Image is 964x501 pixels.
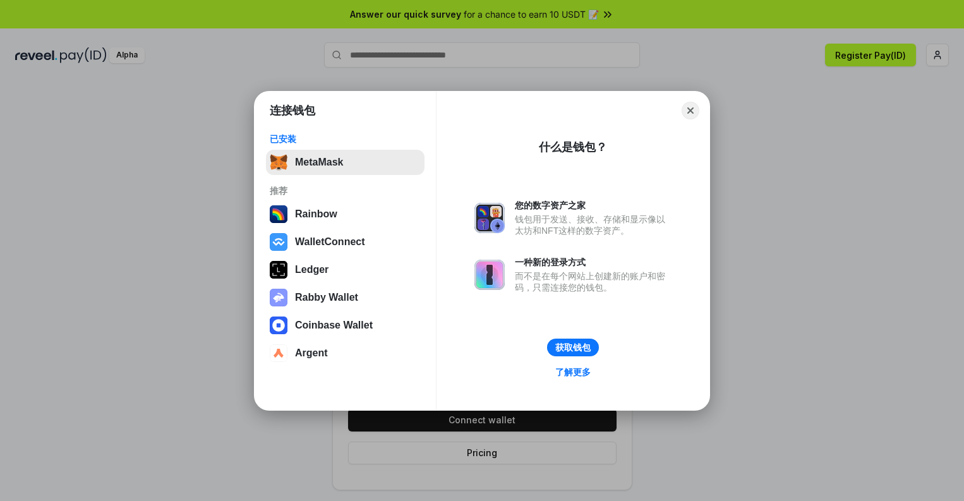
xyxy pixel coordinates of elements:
div: 已安装 [270,133,421,145]
button: Close [682,102,699,119]
img: svg+xml,%3Csvg%20width%3D%2228%22%20height%3D%2228%22%20viewBox%3D%220%200%2028%2028%22%20fill%3D... [270,233,287,251]
img: svg+xml,%3Csvg%20width%3D%22120%22%20height%3D%22120%22%20viewBox%3D%220%200%20120%20120%22%20fil... [270,205,287,223]
img: svg+xml,%3Csvg%20xmlns%3D%22http%3A%2F%2Fwww.w3.org%2F2000%2Fsvg%22%20width%3D%2228%22%20height%3... [270,261,287,279]
div: 而不是在每个网站上创建新的账户和密码，只需连接您的钱包。 [515,270,672,293]
img: svg+xml,%3Csvg%20xmlns%3D%22http%3A%2F%2Fwww.w3.org%2F2000%2Fsvg%22%20fill%3D%22none%22%20viewBox... [474,260,505,290]
h1: 连接钱包 [270,103,315,118]
img: svg+xml,%3Csvg%20fill%3D%22none%22%20height%3D%2233%22%20viewBox%3D%220%200%2035%2033%22%20width%... [270,154,287,171]
div: 什么是钱包？ [539,140,607,155]
button: WalletConnect [266,229,425,255]
button: Rabby Wallet [266,285,425,310]
div: 推荐 [270,185,421,196]
img: svg+xml,%3Csvg%20width%3D%2228%22%20height%3D%2228%22%20viewBox%3D%220%200%2028%2028%22%20fill%3D... [270,344,287,362]
div: 您的数字资产之家 [515,200,672,211]
div: Ledger [295,264,328,275]
div: Argent [295,347,328,359]
div: WalletConnect [295,236,365,248]
button: Argent [266,341,425,366]
div: 获取钱包 [555,342,591,353]
button: Ledger [266,257,425,282]
div: 了解更多 [555,366,591,378]
div: 一种新的登录方式 [515,257,672,268]
img: svg+xml,%3Csvg%20xmlns%3D%22http%3A%2F%2Fwww.w3.org%2F2000%2Fsvg%22%20fill%3D%22none%22%20viewBox... [270,289,287,306]
div: 钱包用于发送、接收、存储和显示像以太坊和NFT这样的数字资产。 [515,214,672,236]
button: Coinbase Wallet [266,313,425,338]
a: 了解更多 [548,364,598,380]
img: svg+xml,%3Csvg%20xmlns%3D%22http%3A%2F%2Fwww.w3.org%2F2000%2Fsvg%22%20fill%3D%22none%22%20viewBox... [474,203,505,233]
div: Coinbase Wallet [295,320,373,331]
button: MetaMask [266,150,425,175]
div: Rabby Wallet [295,292,358,303]
div: Rainbow [295,208,337,220]
button: 获取钱包 [547,339,599,356]
button: Rainbow [266,202,425,227]
div: MetaMask [295,157,343,168]
img: svg+xml,%3Csvg%20width%3D%2228%22%20height%3D%2228%22%20viewBox%3D%220%200%2028%2028%22%20fill%3D... [270,317,287,334]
